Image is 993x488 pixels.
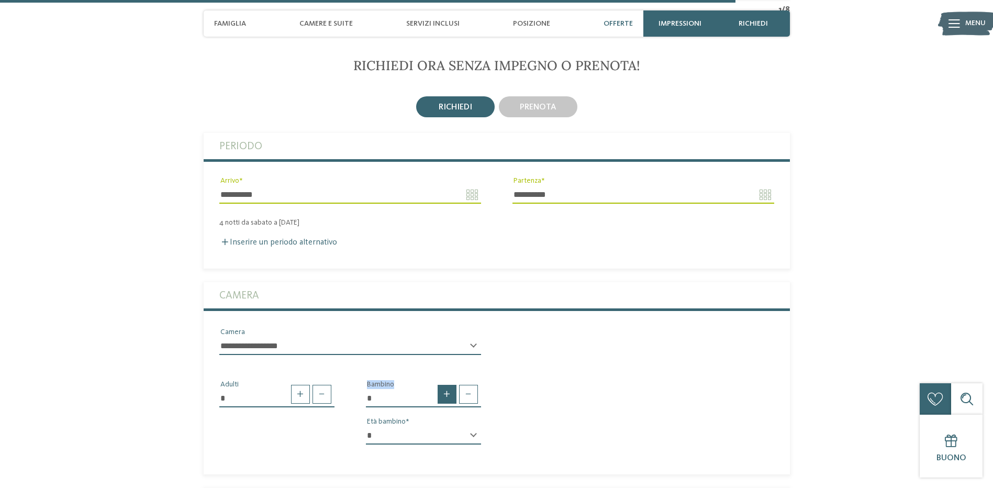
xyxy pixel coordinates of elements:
[219,133,774,159] label: Periodo
[219,282,774,308] label: Camera
[439,103,472,112] span: richiedi
[785,4,790,16] span: 8
[520,103,556,112] span: prenota
[219,238,337,247] label: Inserire un periodo alternativo
[299,19,353,28] span: Camere e Suite
[739,19,768,28] span: richiedi
[604,19,633,28] span: Offerte
[513,19,550,28] span: Posizione
[204,218,790,227] div: 4 notti da sabato a [DATE]
[920,415,983,478] a: Buono
[353,57,640,74] span: RICHIEDI ORA SENZA IMPEGNO O PRENOTA!
[497,94,579,119] a: prenota
[214,19,246,28] span: Famiglia
[659,19,701,28] span: Impressioni
[782,4,785,16] span: /
[778,4,782,16] span: 1
[936,454,966,462] span: Buono
[406,19,460,28] span: Servizi inclusi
